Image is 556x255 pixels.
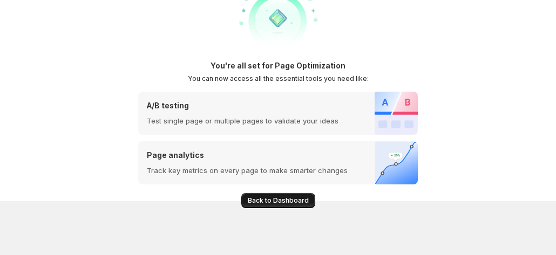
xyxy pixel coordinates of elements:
p: Page analytics [147,150,348,161]
p: Track key metrics on every page to make smarter changes [147,165,348,176]
img: Page analytics [375,141,418,184]
button: Back to Dashboard [241,193,315,208]
h2: You can now access all the essential tools you need like: [188,74,369,83]
img: A/B testing [375,92,418,135]
span: Back to Dashboard [248,196,309,205]
p: Test single page or multiple pages to validate your ideas [147,115,338,126]
h1: You're all set for Page Optimization [211,60,345,71]
p: A/B testing [147,100,338,111]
